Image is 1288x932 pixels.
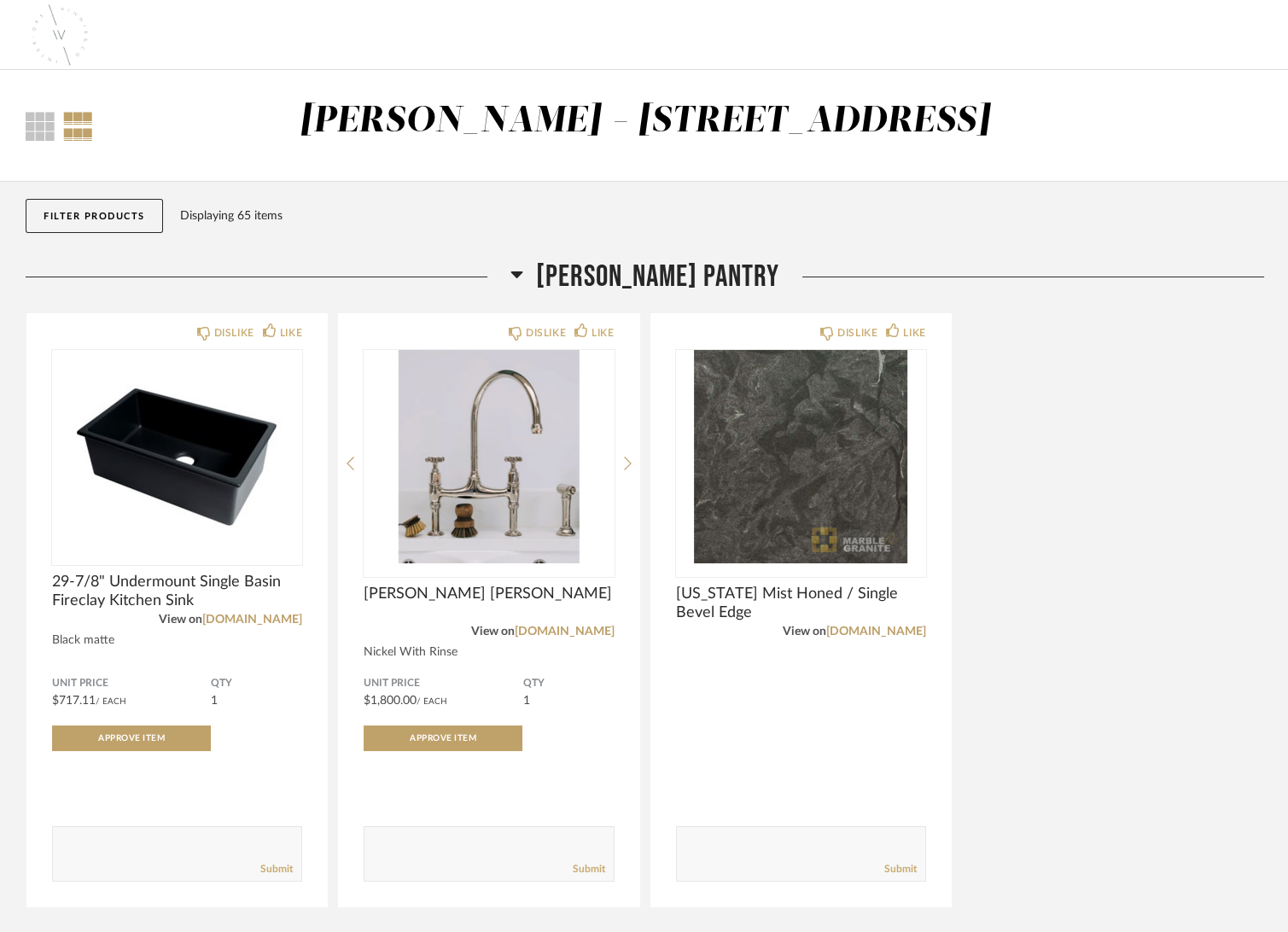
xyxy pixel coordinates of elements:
[364,585,614,603] span: [PERSON_NAME] [PERSON_NAME]
[364,677,522,690] span: Unit Price
[180,207,1256,225] div: Displaying 65 items
[526,324,566,341] div: DISLIKE
[52,695,96,707] span: $717.11
[159,614,202,626] span: View on
[52,633,302,648] div: Black matte
[676,585,926,622] span: [US_STATE] Mist Honed / Single Bevel Edge
[515,626,615,638] a: [DOMAIN_NAME]
[300,103,990,139] div: [PERSON_NAME] - [STREET_ADDRESS]
[96,697,126,706] span: / Each
[884,862,917,877] a: Submit
[364,645,614,660] div: Nickel With Rinse
[410,734,476,743] span: Approve Item
[364,725,522,751] button: Approve Item
[202,614,302,626] a: [DOMAIN_NAME]
[783,626,826,638] span: View on
[211,677,302,690] span: QTY
[471,626,515,638] span: View on
[211,695,218,707] span: 1
[536,259,779,295] span: [PERSON_NAME] Pantry
[573,862,605,877] a: Submit
[52,725,211,751] button: Approve Item
[280,324,302,341] div: LIKE
[676,350,926,563] img: undefined
[364,350,614,563] div: 0
[260,862,293,877] a: Submit
[26,1,94,69] img: 212c37be-73d7-4dd2-985f-14efb3719ef0.png
[26,199,163,233] button: Filter Products
[523,695,530,707] span: 1
[364,350,614,563] img: undefined
[676,350,926,563] div: 0
[523,677,615,690] span: QTY
[52,677,211,690] span: Unit Price
[826,626,926,638] a: [DOMAIN_NAME]
[837,324,877,341] div: DISLIKE
[417,697,447,706] span: / Each
[214,324,254,341] div: DISLIKE
[98,734,165,743] span: Approve Item
[52,573,302,610] span: 29-7/8" Undermount Single Basin Fireclay Kitchen Sink
[592,324,614,341] div: LIKE
[903,324,925,341] div: LIKE
[52,350,302,563] img: undefined
[364,695,417,707] span: $1,800.00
